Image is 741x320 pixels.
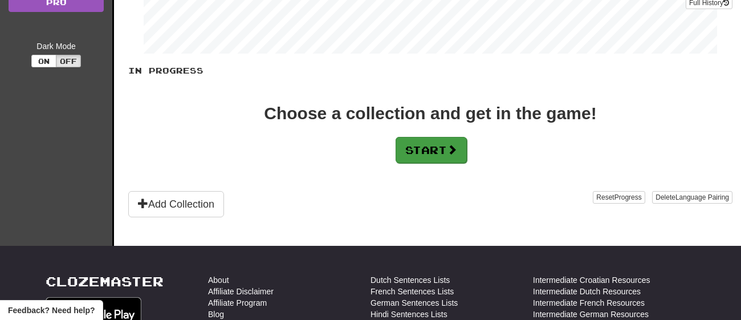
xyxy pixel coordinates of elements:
a: French Sentences Lists [370,286,454,297]
a: German Sentences Lists [370,297,458,309]
a: Intermediate Croatian Resources [533,274,650,286]
a: Blog [208,309,224,320]
button: ResetProgress [593,191,645,204]
button: On [31,55,56,67]
p: In Progress [128,65,732,76]
button: Off [56,55,81,67]
a: Affiliate Disclaimer [208,286,274,297]
span: Language Pairing [675,193,729,201]
a: Dutch Sentences Lists [370,274,450,286]
a: Hindi Sentences Lists [370,309,447,320]
a: Intermediate German Resources [533,309,649,320]
a: Intermediate Dutch Resources [533,286,641,297]
div: Choose a collection and get in the game! [264,105,596,122]
span: Open feedback widget [8,305,95,316]
button: Add Collection [128,191,224,217]
div: Dark Mode [9,40,104,52]
button: DeleteLanguage Pairing [652,191,732,204]
a: Clozemaster [46,274,164,289]
a: Intermediate French Resources [533,297,645,309]
a: Affiliate Program [208,297,267,309]
a: About [208,274,229,286]
span: Progress [614,193,642,201]
button: Start [396,137,467,163]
